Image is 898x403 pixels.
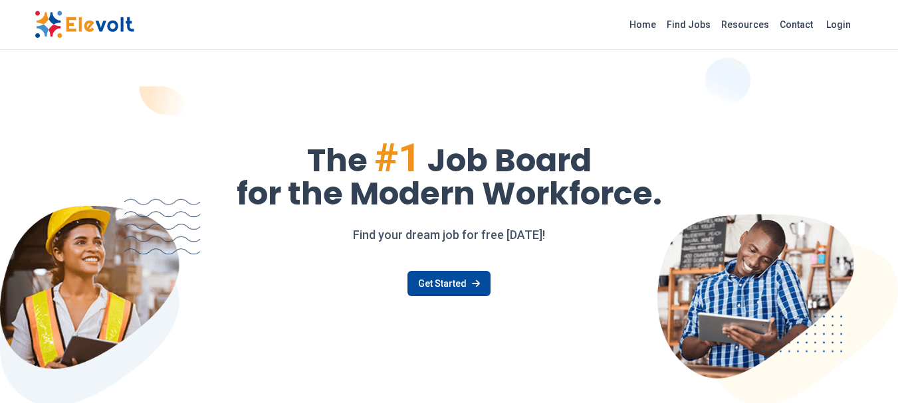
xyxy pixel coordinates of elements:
a: Resources [716,14,774,35]
p: Find your dream job for free [DATE]! [35,226,864,244]
a: Find Jobs [661,14,716,35]
a: Home [624,14,661,35]
h1: The Job Board for the Modern Workforce. [35,138,864,210]
a: Login [818,11,859,38]
a: Get Started [407,271,491,296]
a: Contact [774,14,818,35]
span: #1 [374,134,421,181]
img: Elevolt [35,11,134,39]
